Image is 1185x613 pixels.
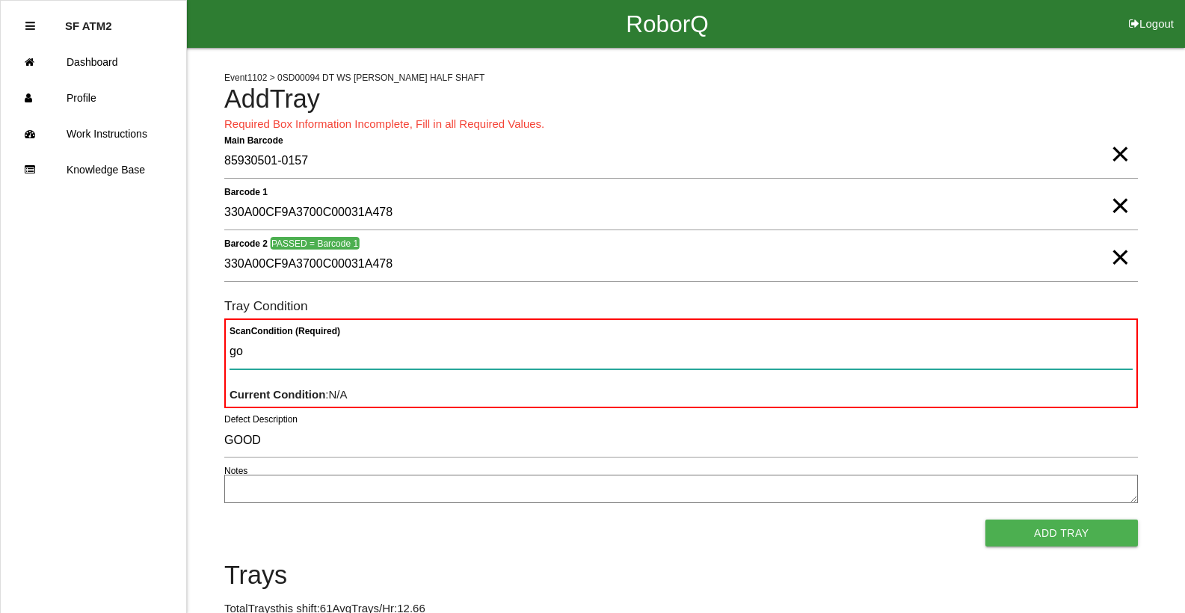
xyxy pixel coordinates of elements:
[230,388,348,401] span: : N/A
[270,237,359,250] span: PASSED = Barcode 1
[1110,176,1130,206] span: Clear Input
[1,152,186,188] a: Knowledge Base
[230,388,325,401] b: Current Condition
[1110,227,1130,257] span: Clear Input
[224,299,1138,313] h6: Tray Condition
[224,116,1138,133] p: Required Box Information Incomplete, Fill in all Required Values.
[25,8,35,44] div: Close
[224,73,484,83] span: Event 1102 > 0SD00094 DT WS [PERSON_NAME] HALF SHAFT
[1,116,186,152] a: Work Instructions
[224,561,1138,590] h4: Trays
[1,44,186,80] a: Dashboard
[224,464,247,478] label: Notes
[230,325,340,336] b: Scan Condition (Required)
[224,135,283,145] b: Main Barcode
[224,413,298,426] label: Defect Description
[224,238,268,248] b: Barcode 2
[985,520,1138,546] button: Add Tray
[224,144,1138,179] input: Required
[224,186,268,197] b: Barcode 1
[1110,124,1130,154] span: Clear Input
[1,80,186,116] a: Profile
[65,8,112,32] p: SF ATM2
[224,85,1138,114] h4: Add Tray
